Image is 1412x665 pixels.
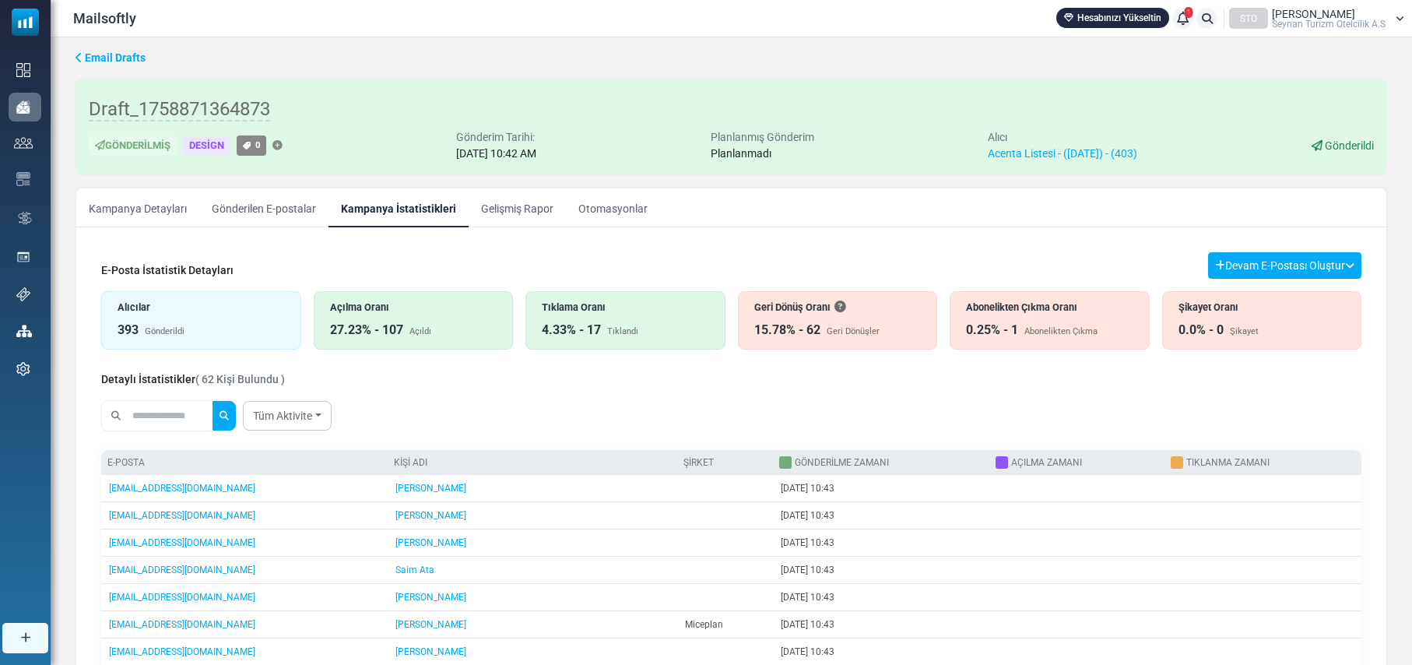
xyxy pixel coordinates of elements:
[827,325,880,339] div: Geri Dönüşler
[330,321,403,340] div: 27.23% - 107
[966,321,1018,340] div: 0.25% - 1
[1325,139,1374,152] span: Gönderildi
[1229,8,1268,29] div: STO
[272,141,283,151] a: Etiket Ekle
[101,262,234,279] div: E-Posta İstatistik Detayları
[107,457,145,468] a: E-posta
[409,325,431,339] div: Açıldı
[542,300,709,315] div: Tıklama Oranı
[395,510,466,521] a: [PERSON_NAME]
[76,50,146,66] a: Email Drafts
[1056,8,1169,28] a: Hesabınızı Yükseltin
[1024,325,1098,339] div: Abonelikten Çıkma
[16,250,30,264] img: landing_pages.svg
[395,537,466,548] a: [PERSON_NAME]
[1178,321,1224,340] div: 0.0% - 0
[73,8,136,29] span: Mailsoftly
[330,300,497,315] div: Açılma Oranı
[109,537,255,548] a: [EMAIL_ADDRESS][DOMAIN_NAME]
[711,147,771,160] span: Planlanmadı
[76,188,199,227] a: Kampanya Detayları
[542,321,601,340] div: 4.33% - 17
[966,300,1133,315] div: Abonelikten Çıkma Oranı
[773,502,989,530] td: [DATE] 10:43
[988,147,1137,160] a: Acenta Listesi - ([DATE]) - (403)
[16,287,30,301] img: support-icon.svg
[395,483,466,494] a: [PERSON_NAME]
[754,321,820,340] div: 15.78% - 62
[395,592,466,603] a: [PERSON_NAME]
[16,209,33,227] img: workflow.svg
[773,584,989,611] td: [DATE] 10:43
[237,135,266,155] a: 0
[1208,252,1361,279] button: Devam E-Postası Oluştur
[109,646,255,657] a: [EMAIL_ADDRESS][DOMAIN_NAME]
[101,371,285,388] div: Detaylı İstatistikler
[469,188,566,227] a: Gelişmiş Rapor
[773,557,989,584] td: [DATE] 10:43
[89,136,177,156] div: Gönderilmiş
[395,619,466,630] a: [PERSON_NAME]
[243,401,332,431] a: Tüm Aktivite
[773,475,989,502] td: [DATE] 10:43
[677,611,772,639] td: Miceplan
[1229,8,1404,29] a: STO [PERSON_NAME] Seynan Turi̇zm Otelci̇li̇k A.S
[1272,19,1386,29] span: Seynan Turi̇zm Otelci̇li̇k A.S
[1186,457,1270,468] a: Tıklanma Zamanı
[1172,8,1193,29] a: 1
[566,188,660,227] a: Otomasyonlar
[195,373,285,385] span: ( 62 Kişi Bulundu )
[711,129,814,146] div: Planlanmış Gönderim
[395,646,466,657] a: [PERSON_NAME]
[456,146,536,162] div: [DATE] 10:42 AM
[456,129,536,146] div: Gönderim Tarihi:
[109,592,255,603] a: [EMAIL_ADDRESS][DOMAIN_NAME]
[1185,7,1193,18] span: 1
[118,300,285,315] div: Alıcılar
[14,137,33,148] img: contacts-icon.svg
[109,483,255,494] a: [EMAIL_ADDRESS][DOMAIN_NAME]
[109,565,255,575] a: [EMAIL_ADDRESS][DOMAIN_NAME]
[12,9,39,36] img: mailsoftly_icon_blue_white.svg
[109,510,255,521] a: [EMAIL_ADDRESS][DOMAIN_NAME]
[328,188,469,227] a: Kampanya İstatistikleri
[16,362,30,376] img: settings-icon.svg
[85,51,146,64] span: translation missing: tr.ms_sidebar.email_drafts
[1178,300,1346,315] div: Şikayet Oranı
[1011,457,1082,468] a: Açılma Zamanı
[109,619,255,630] a: [EMAIL_ADDRESS][DOMAIN_NAME]
[16,100,30,114] img: campaigns-icon-active.png
[89,98,270,121] span: Draft_1758871364873
[1272,9,1355,19] span: [PERSON_NAME]
[773,530,989,557] td: [DATE] 10:43
[118,321,139,340] div: 393
[255,139,261,150] span: 0
[395,565,434,575] a: Saim Ata
[145,325,184,339] div: Gönderildi
[16,172,30,186] img: email-templates-icon.svg
[754,300,922,315] div: Geri Dönüş Oranı
[607,325,638,339] div: Tıklandı
[16,63,30,77] img: dashboard-icon.svg
[1230,325,1259,339] div: Şikayet
[394,457,427,468] a: Kişi Adı
[199,188,328,227] a: Gönderilen E-postalar
[988,129,1137,146] div: Alıcı
[683,457,714,468] a: Şirket
[773,611,989,639] td: [DATE] 10:43
[795,457,889,468] a: Gönderilme Zamanı
[834,301,845,312] i: Bir e-posta alıcısına ulaşamadığında geri döner. Bu, dolu bir gelen kutusu nedeniyle geçici olara...
[183,136,230,156] div: Design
